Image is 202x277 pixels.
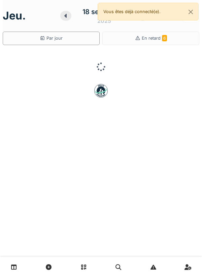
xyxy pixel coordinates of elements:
[40,35,63,41] div: Par jour
[142,36,167,41] span: En retard
[183,3,198,21] button: Close
[98,3,199,21] div: Vous êtes déjà connecté(e).
[3,9,26,22] h1: jeu.
[162,35,167,41] span: 6
[82,7,126,17] div: 18 septembre
[94,84,108,97] img: badge-BVDL4wpA.svg
[97,17,111,25] div: 2025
